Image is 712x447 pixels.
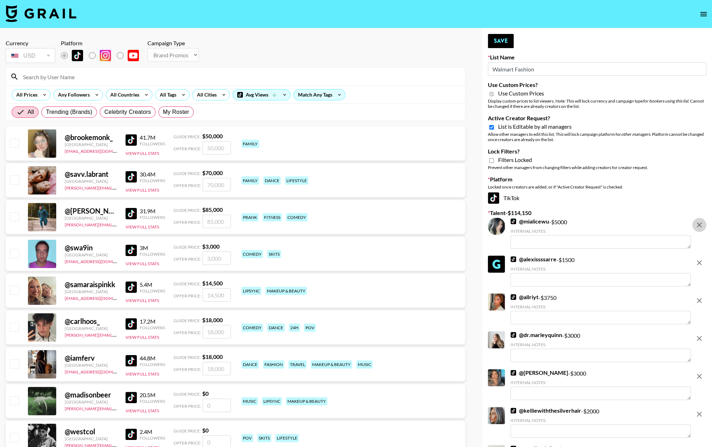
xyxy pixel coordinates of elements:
button: View Full Stats [126,335,159,340]
label: List Name [488,54,706,61]
label: Use Custom Prices? [488,81,706,88]
div: [GEOGRAPHIC_DATA] [65,399,117,405]
button: View Full Stats [126,151,159,156]
strong: $ 70,000 [202,169,223,176]
span: Offer Price: [174,183,201,188]
div: fashion [263,360,284,368]
span: Guide Price: [174,428,201,434]
img: TikTok [488,192,499,204]
div: lipsync [241,287,261,295]
div: Internal Notes: [510,266,691,272]
div: [GEOGRAPHIC_DATA] [65,362,117,368]
input: 14,500 [203,288,231,302]
label: Active Creator Request? [488,115,706,122]
div: 31.9M [140,208,165,215]
div: All Countries [106,89,141,100]
div: 2.4M [140,428,165,435]
img: TikTok [126,245,137,256]
div: - $ 3000 [510,369,691,400]
span: Guide Price: [174,244,201,250]
label: Talent - $ 114,150 [488,209,706,216]
input: Search by User Name [19,71,461,82]
div: @ savv.labrant [65,170,117,179]
span: Offer Price: [174,367,201,372]
input: 70,000 [203,178,231,191]
div: @ [PERSON_NAME].[PERSON_NAME] [65,207,117,215]
div: comedy [241,324,263,332]
em: other managers [621,132,650,137]
div: - $ 5000 [510,218,691,249]
div: All Tags [156,89,178,100]
button: open drawer [696,7,711,21]
strong: $ 14,500 [202,280,223,286]
span: Guide Price: [174,171,201,176]
span: All [28,108,34,116]
div: Internal Notes: [510,304,691,309]
img: TikTok [126,355,137,366]
div: pov [241,434,253,442]
span: Offer Price: [174,146,201,151]
span: Guide Price: [174,281,201,286]
div: family [241,176,259,185]
span: Guide Price: [174,391,201,397]
a: [PERSON_NAME][EMAIL_ADDRESS][DOMAIN_NAME] [65,221,169,227]
a: @[PERSON_NAME] [510,369,568,376]
div: Followers [140,399,165,404]
span: Offer Price: [174,256,201,262]
div: USD [7,50,54,62]
a: @dr.marleyquinn [510,331,562,338]
label: Lock Filters? [488,148,706,155]
span: Use Custom Prices [498,90,544,97]
div: TikTok [488,192,706,204]
input: 0 [203,399,231,412]
div: @ westcol [65,427,117,436]
div: Followers [140,251,165,257]
a: [EMAIL_ADDRESS][DOMAIN_NAME] [65,368,136,375]
em: for bookers using this list [643,98,688,104]
div: makeup & beauty [311,360,352,368]
div: - $ 2000 [510,407,691,438]
a: [PERSON_NAME][EMAIL_ADDRESS][DOMAIN_NAME] [65,405,169,411]
img: TikTok [126,318,137,330]
img: TikTok [510,408,516,413]
button: remove [692,369,706,383]
div: Avg Views [233,89,290,100]
div: Internal Notes: [510,342,691,347]
input: 3,000 [203,251,231,265]
button: View Full Stats [126,408,159,413]
strong: $ 0 [202,390,209,397]
span: Offer Price: [174,440,201,446]
div: dance [263,176,281,185]
a: [EMAIL_ADDRESS][DOMAIN_NAME] [65,294,136,301]
div: [GEOGRAPHIC_DATA] [65,215,117,221]
div: @ iamferv [65,354,117,362]
div: Match Any Tags [294,89,345,100]
div: Platform [61,40,145,47]
div: pov [304,324,316,332]
div: @ samaraispinkk [65,280,117,289]
span: Filters Locked [498,156,532,163]
label: Platform [488,176,706,183]
img: TikTok [510,294,516,300]
div: prank [241,213,258,221]
div: Followers [140,215,165,220]
div: Locked once creators are added, or if "Active Creator Request" is checked. [488,184,706,190]
img: TikTok [126,208,137,219]
div: - $ 3000 [510,331,691,362]
img: TikTok [126,171,137,182]
a: @mialicewu [510,218,549,225]
div: dance [267,324,285,332]
img: TikTok [126,134,137,146]
div: family [241,140,259,148]
div: Campaign Type [147,40,199,47]
div: makeup & beauty [265,287,307,295]
img: TikTok [126,392,137,403]
input: 18,000 [203,325,231,338]
span: List is Editable by all managers [498,123,572,130]
span: Guide Price: [174,318,201,323]
a: [PERSON_NAME][EMAIL_ADDRESS][DOMAIN_NAME] [65,331,169,338]
span: My Roster [163,108,189,116]
img: TikTok [510,256,516,262]
div: All Cities [193,89,218,100]
div: lifestyle [285,176,308,185]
